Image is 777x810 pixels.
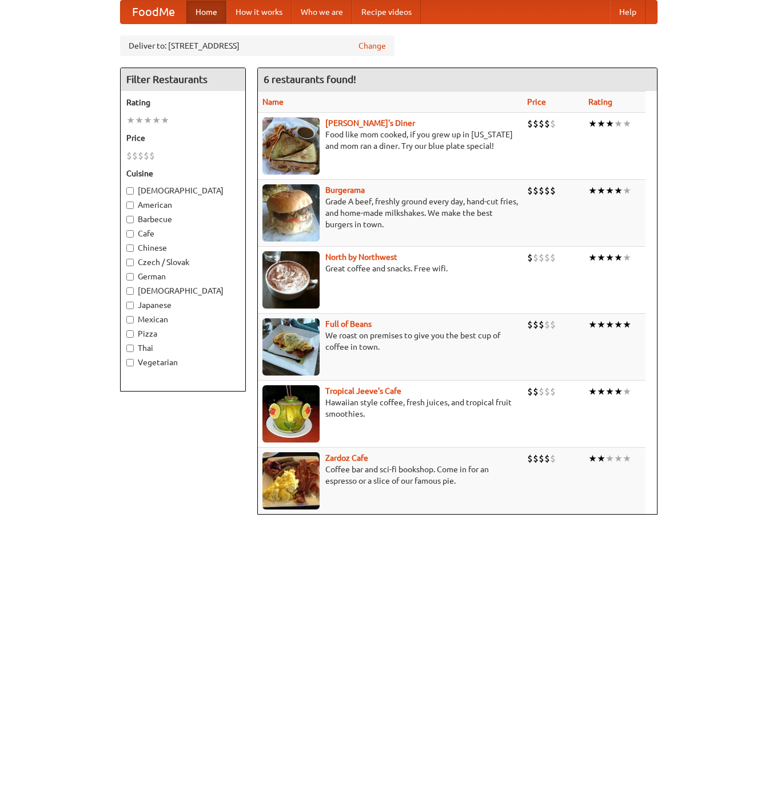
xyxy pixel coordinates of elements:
[539,117,544,130] li: $
[120,35,395,56] div: Deliver to: [STREET_ADDRESS]
[527,97,546,106] a: Price
[152,114,161,127] li: ★
[325,118,415,128] a: [PERSON_NAME]'s Diner
[527,452,533,465] li: $
[605,117,614,130] li: ★
[149,149,155,162] li: $
[588,117,597,130] li: ★
[544,318,550,331] li: $
[623,184,631,197] li: ★
[605,184,614,197] li: ★
[610,1,645,23] a: Help
[262,184,320,242] img: burgerama.jpg
[262,385,320,442] img: jeeves.jpg
[527,251,533,264] li: $
[126,185,240,196] label: [DEMOGRAPHIC_DATA]
[544,251,550,264] li: $
[126,149,132,162] li: $
[533,251,539,264] li: $
[126,316,134,323] input: Mexican
[614,184,623,197] li: ★
[614,385,623,398] li: ★
[325,319,372,329] a: Full of Beans
[126,242,240,254] label: Chinese
[126,342,240,354] label: Thai
[126,314,240,325] label: Mexican
[539,385,544,398] li: $
[539,318,544,331] li: $
[544,117,550,130] li: $
[126,259,134,266] input: Czech / Slovak
[544,184,550,197] li: $
[614,251,623,264] li: ★
[121,68,245,91] h4: Filter Restaurants
[126,271,240,282] label: German
[161,114,169,127] li: ★
[262,97,284,106] a: Name
[126,273,134,280] input: German
[550,117,556,130] li: $
[550,385,556,398] li: $
[539,251,544,264] li: $
[527,385,533,398] li: $
[597,385,605,398] li: ★
[262,117,320,175] img: sallys.jpg
[550,318,556,331] li: $
[588,251,597,264] li: ★
[126,302,134,309] input: Japanese
[144,149,149,162] li: $
[325,453,368,463] a: Zardoz Cafe
[352,1,421,23] a: Recipe videos
[358,40,386,52] a: Change
[126,187,134,195] input: [DEMOGRAPHIC_DATA]
[126,357,240,368] label: Vegetarian
[597,452,605,465] li: ★
[325,386,401,396] a: Tropical Jeeve's Cafe
[605,318,614,331] li: ★
[126,287,134,295] input: [DEMOGRAPHIC_DATA]
[533,385,539,398] li: $
[126,97,240,108] h5: Rating
[614,452,623,465] li: ★
[623,251,631,264] li: ★
[533,452,539,465] li: $
[597,251,605,264] li: ★
[588,452,597,465] li: ★
[325,185,365,195] a: Burgerama
[262,397,518,420] p: Hawaiian style coffee, fresh juices, and tropical fruit smoothies.
[262,129,518,152] p: Food like mom cooked, if you grew up in [US_STATE] and mom ran a diner. Try our blue plate special!
[623,385,631,398] li: ★
[186,1,226,23] a: Home
[533,117,539,130] li: $
[550,184,556,197] li: $
[138,149,144,162] li: $
[605,452,614,465] li: ★
[126,244,134,252] input: Chinese
[126,228,240,239] label: Cafe
[605,251,614,264] li: ★
[325,252,397,262] a: North by Northwest
[126,214,240,225] label: Barbecue
[262,330,518,353] p: We roast on premises to give you the best cup of coffee in town.
[539,452,544,465] li: $
[262,318,320,376] img: beans.jpg
[533,318,539,331] li: $
[126,345,134,352] input: Thai
[544,452,550,465] li: $
[126,230,134,238] input: Cafe
[126,328,240,339] label: Pizza
[262,251,320,309] img: north.jpg
[126,330,134,338] input: Pizza
[126,216,134,223] input: Barbecue
[550,251,556,264] li: $
[623,452,631,465] li: ★
[527,117,533,130] li: $
[533,184,539,197] li: $
[126,199,240,211] label: American
[264,74,356,85] ng-pluralize: 6 restaurants found!
[588,184,597,197] li: ★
